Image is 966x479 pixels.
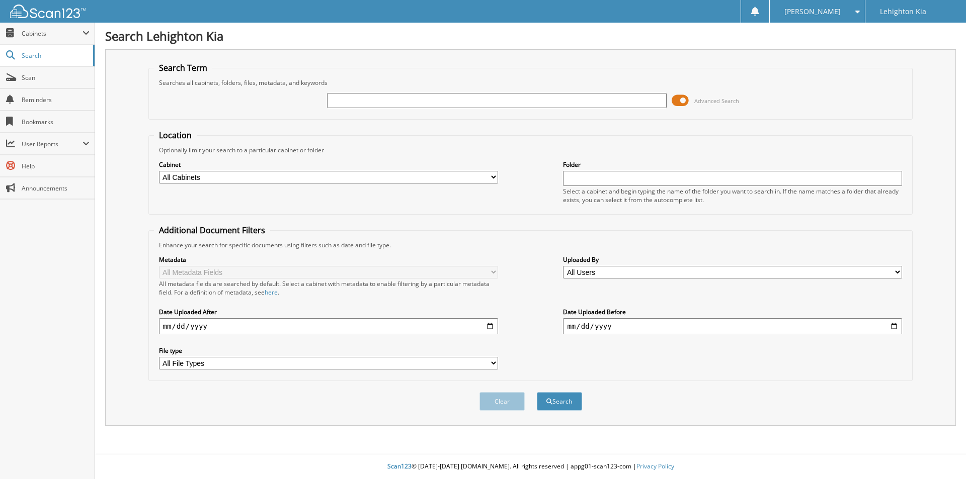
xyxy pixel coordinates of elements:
legend: Search Term [154,62,212,73]
img: scan123-logo-white.svg [10,5,86,18]
span: [PERSON_NAME] [784,9,841,15]
a: Privacy Policy [636,462,674,470]
legend: Location [154,130,197,141]
label: Date Uploaded Before [563,308,902,316]
span: Search [22,51,88,60]
button: Clear [479,392,525,411]
span: Scan [22,73,90,82]
span: User Reports [22,140,83,148]
input: end [563,318,902,334]
label: Cabinet [159,160,498,169]
a: here [265,288,278,297]
div: Enhance your search for specific documents using filters such as date and file type. [154,241,908,249]
div: Select a cabinet and begin typing the name of the folder you want to search in. If the name match... [563,187,902,204]
span: Announcements [22,184,90,193]
span: Cabinets [22,29,83,38]
button: Search [537,392,582,411]
span: Lehighton Kia [880,9,926,15]
label: Folder [563,160,902,169]
iframe: Chat Widget [916,431,966,479]
label: Uploaded By [563,255,902,264]
label: File type [159,346,498,355]
legend: Additional Document Filters [154,225,270,236]
span: Scan123 [387,462,412,470]
h1: Search Lehighton Kia [105,28,956,44]
div: Optionally limit your search to a particular cabinet or folder [154,146,908,154]
span: Advanced Search [694,97,739,105]
label: Date Uploaded After [159,308,498,316]
span: Bookmarks [22,118,90,126]
span: Help [22,162,90,170]
label: Metadata [159,255,498,264]
div: All metadata fields are searched by default. Select a cabinet with metadata to enable filtering b... [159,279,498,297]
div: Searches all cabinets, folders, files, metadata, and keywords [154,78,908,87]
div: © [DATE]-[DATE] [DOMAIN_NAME]. All rights reserved | appg01-scan123-com | [95,454,966,479]
span: Reminders [22,95,90,104]
input: start [159,318,498,334]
